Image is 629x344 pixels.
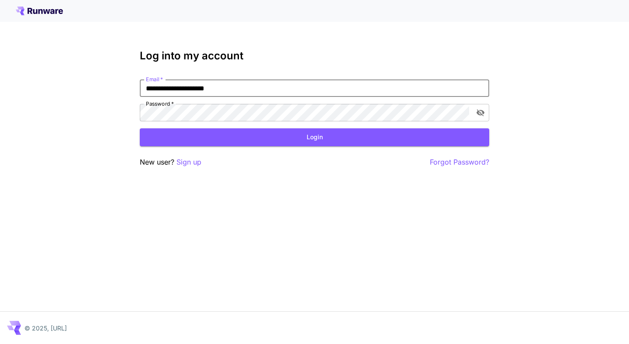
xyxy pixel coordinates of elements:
[24,323,67,333] p: © 2025, [URL]
[140,50,489,62] h3: Log into my account
[430,157,489,168] button: Forgot Password?
[140,157,201,168] p: New user?
[146,100,174,107] label: Password
[473,105,488,120] button: toggle password visibility
[146,76,163,83] label: Email
[176,157,201,168] button: Sign up
[140,128,489,146] button: Login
